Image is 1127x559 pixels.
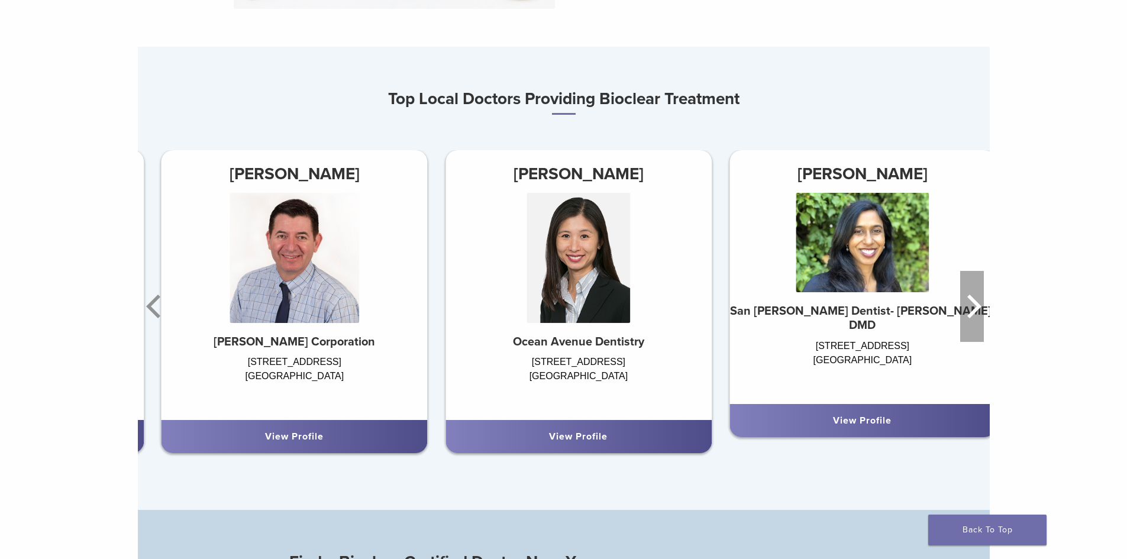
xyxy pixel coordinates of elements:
[796,193,929,293] img: Dr. Dipa Cappelen
[513,335,644,349] strong: Ocean Avenue Dentistry
[162,160,428,188] h3: [PERSON_NAME]
[729,339,996,392] div: [STREET_ADDRESS] [GEOGRAPHIC_DATA]
[265,431,324,442] a: View Profile
[138,85,990,115] h3: Top Local Doctors Providing Bioclear Treatment
[162,355,428,408] div: [STREET_ADDRESS] [GEOGRAPHIC_DATA]
[144,271,167,342] button: Previous
[445,355,712,408] div: [STREET_ADDRESS] [GEOGRAPHIC_DATA]
[527,193,631,323] img: Dr. Sandy Shih
[730,304,994,332] strong: San [PERSON_NAME] Dentist- [PERSON_NAME], DMD
[729,160,996,188] h3: [PERSON_NAME]
[833,415,892,426] a: View Profile
[960,271,984,342] button: Next
[214,335,375,349] strong: [PERSON_NAME] Corporation
[549,431,608,442] a: View Profile
[445,160,712,188] h3: [PERSON_NAME]
[928,515,1047,545] a: Back To Top
[230,193,359,323] img: Dr. Edward Orson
